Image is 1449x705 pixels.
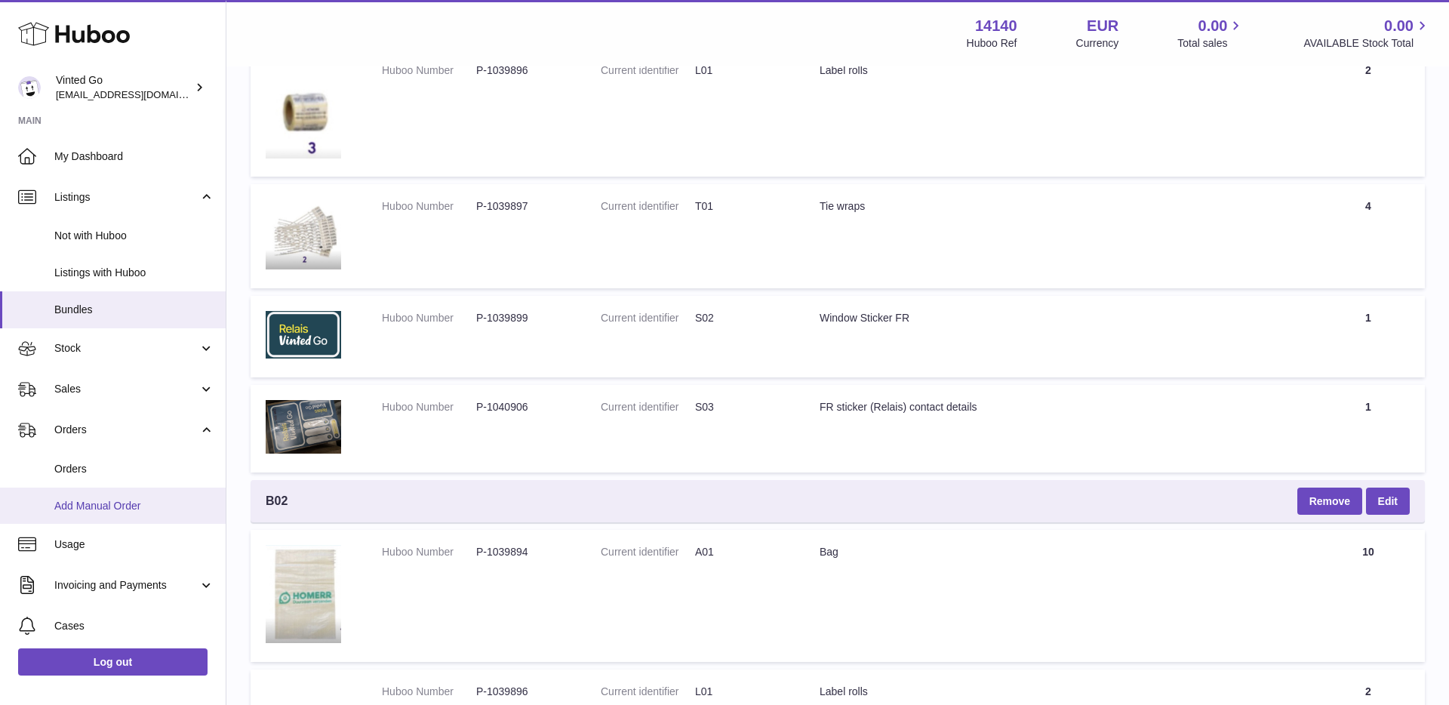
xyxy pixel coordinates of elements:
span: 0.00 [1198,16,1228,36]
strong: EUR [1087,16,1118,36]
td: 2 [1312,48,1425,177]
img: FR sticker (Relais) contact details [266,400,341,454]
a: 0.00 AVAILABLE Stock Total [1303,16,1431,51]
div: Huboo Ref [967,36,1017,51]
img: giedre.bartusyte@vinted.com [18,76,41,99]
dt: Huboo Number [382,685,476,699]
img: Label rolls [266,63,341,159]
span: Listings with Huboo [54,266,214,280]
span: AVAILABLE Stock Total [1303,36,1431,51]
span: Not with Huboo [54,229,214,243]
dd: T01 [695,199,789,214]
a: Log out [18,648,208,676]
span: Add Manual Order [54,499,214,513]
div: Window Sticker FR [820,311,1297,325]
dd: P-1040906 [476,400,571,414]
dd: P-1039894 [476,545,571,559]
span: Usage [54,537,214,552]
dt: Current identifier [601,199,695,214]
a: 0.00 Total sales [1177,16,1244,51]
dd: S02 [695,311,789,325]
img: Tie wraps [266,199,341,269]
dt: Current identifier [601,545,695,559]
div: Tie wraps [820,199,1297,214]
a: Edit [1366,488,1410,515]
dt: Current identifier [601,400,695,414]
dd: P-1039896 [476,63,571,78]
strong: 14140 [975,16,1017,36]
span: Sales [54,382,198,396]
dd: P-1039896 [476,685,571,699]
dd: L01 [695,63,789,78]
span: B02 [266,493,288,510]
span: Bundles [54,303,214,317]
dt: Huboo Number [382,545,476,559]
dt: Current identifier [601,63,695,78]
span: Listings [54,190,198,205]
td: 10 [1312,530,1425,662]
span: Cases [54,619,214,633]
span: Total sales [1177,36,1244,51]
dt: Huboo Number [382,400,476,414]
dt: Current identifier [601,311,695,325]
span: My Dashboard [54,149,214,164]
div: Currency [1076,36,1119,51]
td: 4 [1312,184,1425,288]
img: Bag [266,545,341,644]
span: 0.00 [1384,16,1414,36]
span: Orders [54,423,198,437]
div: Label rolls [820,685,1297,699]
span: [EMAIL_ADDRESS][DOMAIN_NAME] [56,88,222,100]
td: 1 [1312,385,1425,473]
dd: A01 [695,545,789,559]
span: Orders [54,462,214,476]
button: Remove [1297,488,1362,515]
dt: Huboo Number [382,199,476,214]
dd: P-1039899 [476,311,571,325]
span: Stock [54,341,198,356]
dt: Current identifier [601,685,695,699]
div: Vinted Go [56,73,192,102]
dd: L01 [695,685,789,699]
div: FR sticker (Relais) contact details [820,400,1297,414]
dt: Huboo Number [382,311,476,325]
td: 1 [1312,296,1425,377]
div: Bag [820,545,1297,559]
dt: Huboo Number [382,63,476,78]
img: Window Sticker FR [266,311,341,359]
div: Label rolls [820,63,1297,78]
span: Invoicing and Payments [54,578,198,593]
dd: P-1039897 [476,199,571,214]
dd: S03 [695,400,789,414]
